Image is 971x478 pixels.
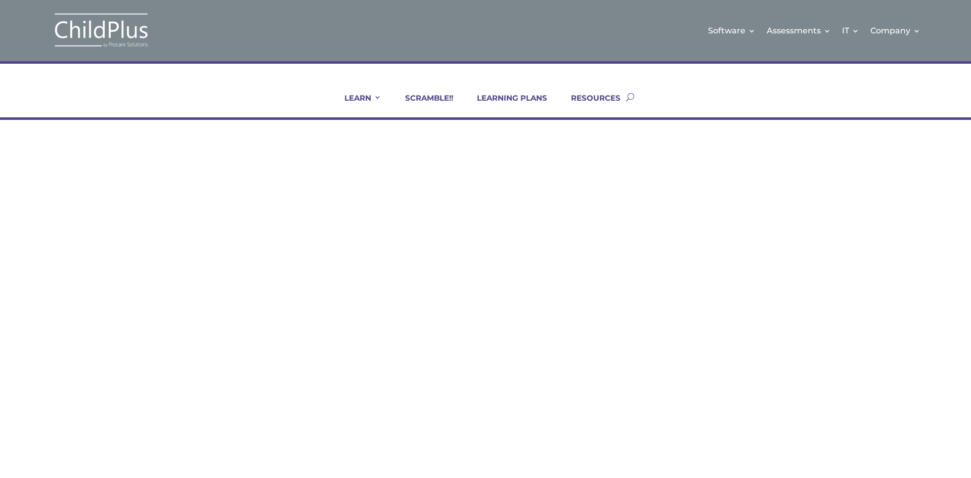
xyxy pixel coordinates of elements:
a: IT [842,10,859,51]
a: Company [870,10,920,51]
a: LEARN [332,93,381,117]
a: Assessments [767,10,831,51]
a: SCRAMBLE!! [392,93,453,117]
a: LEARNING PLANS [464,93,547,117]
a: Software [708,10,756,51]
a: RESOURCES [558,93,621,117]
